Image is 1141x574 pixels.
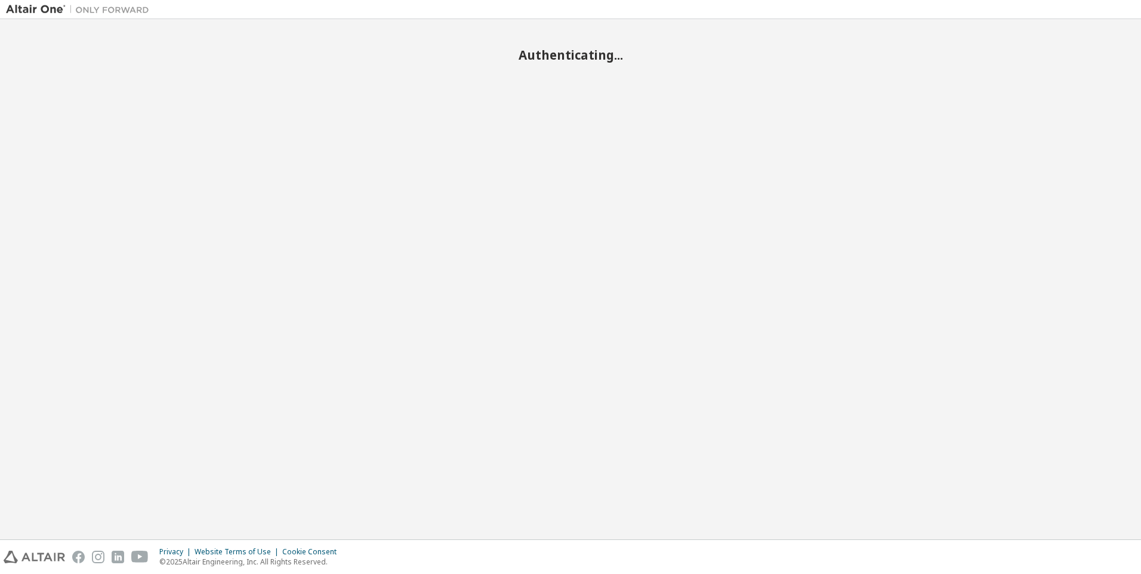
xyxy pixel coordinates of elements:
[92,551,104,563] img: instagram.svg
[282,547,344,557] div: Cookie Consent
[6,47,1135,63] h2: Authenticating...
[159,557,344,567] p: © 2025 Altair Engineering, Inc. All Rights Reserved.
[72,551,85,563] img: facebook.svg
[159,547,195,557] div: Privacy
[195,547,282,557] div: Website Terms of Use
[131,551,149,563] img: youtube.svg
[6,4,155,16] img: Altair One
[4,551,65,563] img: altair_logo.svg
[112,551,124,563] img: linkedin.svg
